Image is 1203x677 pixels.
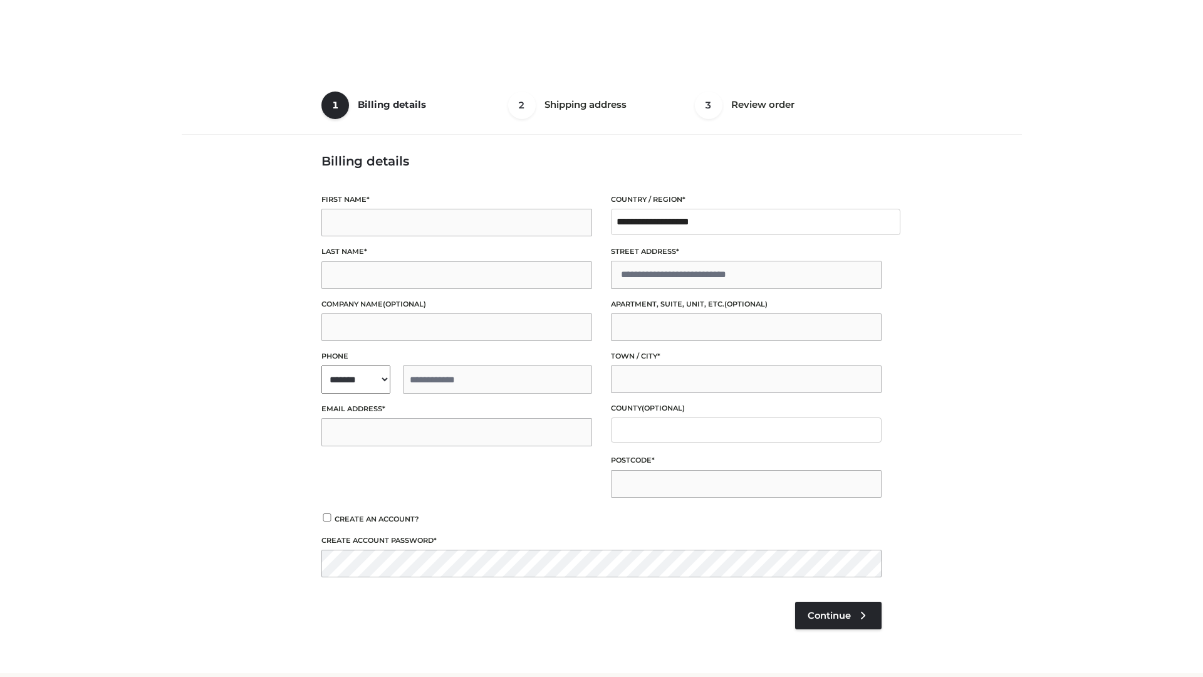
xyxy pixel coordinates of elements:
span: Create an account? [335,515,419,523]
a: Continue [795,602,882,629]
span: 3 [695,92,722,119]
label: Email address [321,403,592,415]
label: Postcode [611,454,882,466]
span: (optional) [724,300,768,308]
label: Company name [321,298,592,310]
input: Create an account? [321,513,333,522]
span: Billing details [358,98,426,110]
label: Create account password [321,535,882,547]
span: (optional) [383,300,426,308]
label: First name [321,194,592,206]
label: Town / City [611,350,882,362]
span: 1 [321,92,349,119]
span: Review order [731,98,794,110]
label: Apartment, suite, unit, etc. [611,298,882,310]
label: Phone [321,350,592,362]
label: Country / Region [611,194,882,206]
span: Shipping address [544,98,627,110]
span: 2 [508,92,536,119]
label: County [611,402,882,414]
span: (optional) [642,404,685,412]
label: Street address [611,246,882,258]
span: Continue [808,610,851,621]
h3: Billing details [321,154,882,169]
label: Last name [321,246,592,258]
